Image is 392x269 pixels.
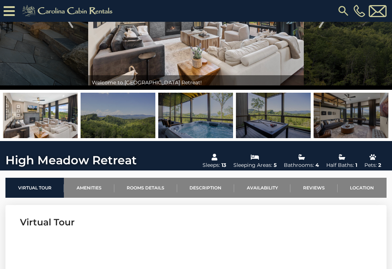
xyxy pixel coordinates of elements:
img: 164754158 [158,93,233,138]
a: Rooms Details [114,178,177,198]
div: Welcome to [GEOGRAPHIC_DATA] Retreat! [88,75,304,90]
a: Availability [234,178,290,198]
a: Amenities [64,178,114,198]
a: Reviews [290,178,337,198]
img: 164745666 [314,93,388,138]
img: search-regular.svg [337,4,350,17]
a: Virtual Tour [5,178,64,198]
img: 164745638 [3,93,78,138]
h3: Virtual Tour [20,216,372,229]
img: 164754156 [81,93,155,138]
img: 164924610 [236,93,311,138]
a: Location [338,178,387,198]
img: Khaki-logo.png [19,4,119,18]
a: Description [177,178,234,198]
a: [PHONE_NUMBER] [352,5,367,17]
